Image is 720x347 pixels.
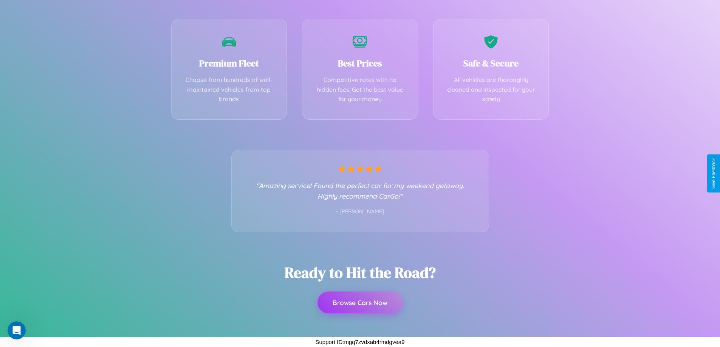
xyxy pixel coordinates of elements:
[285,262,436,283] h2: Ready to Hit the Road?
[183,75,276,104] p: Choose from hundreds of well-maintained vehicles from top brands
[711,158,716,189] div: Give Feedback
[8,321,26,339] iframe: Intercom live chat
[247,207,474,217] p: - [PERSON_NAME]
[445,75,537,104] p: All vehicles are thoroughly cleaned and inspected for your safety
[314,57,406,69] h3: Best Prices
[445,57,537,69] h3: Safe & Secure
[247,180,474,201] p: "Amazing service! Found the perfect car for my weekend getaway. Highly recommend CarGo!"
[314,75,406,104] p: Competitive rates with no hidden fees. Get the best value for your money
[316,337,405,347] p: Support ID: mgq7zvdxab4rmdgvea9
[317,291,403,313] button: Browse Cars Now
[183,57,276,69] h3: Premium Fleet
